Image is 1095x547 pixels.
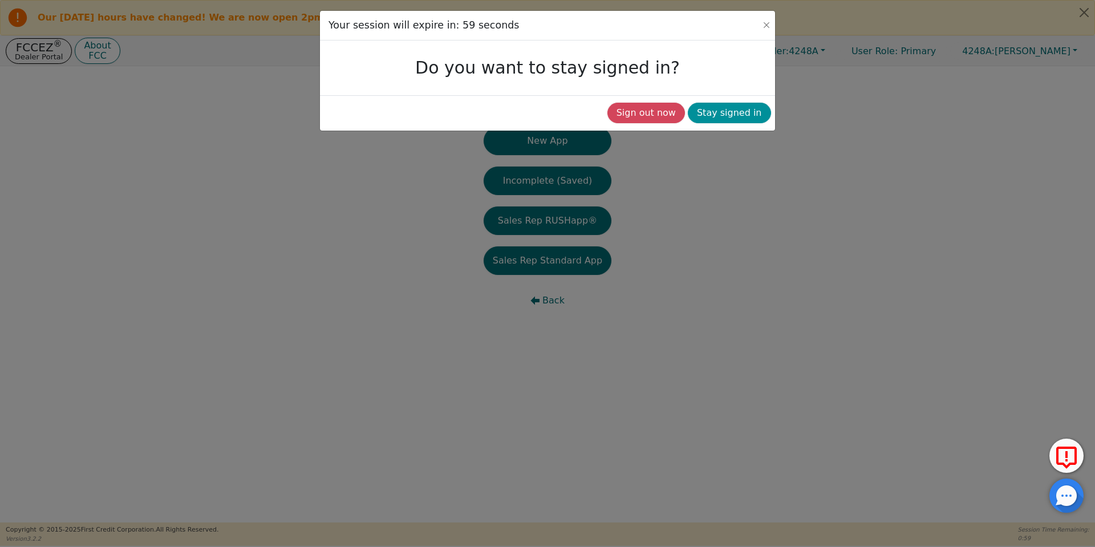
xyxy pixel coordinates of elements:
[326,17,522,34] h3: Your session will expire in: 59 seconds
[688,103,771,123] button: Stay signed in
[761,19,772,31] button: Close
[607,103,685,123] button: Sign out now
[326,55,769,81] h3: Do you want to stay signed in?
[1049,439,1084,473] button: Report Error to FCC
